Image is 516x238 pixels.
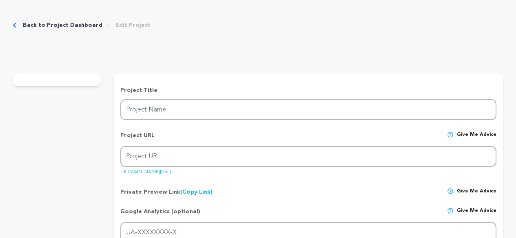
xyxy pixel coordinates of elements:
a: Edit Project [115,21,151,29]
span: Give me advice [457,188,496,196]
p: Project Title [120,86,496,94]
input: Project URL [120,146,496,167]
a: (Copy Link) [180,189,213,195]
img: help-circle.svg [447,131,454,138]
input: Project Name [120,99,496,120]
a: [DOMAIN_NAME][URL] [120,166,171,175]
span: Give me advice [457,207,496,222]
a: Back to Project Dashboard [23,21,102,29]
span: Give me advice [457,131,496,146]
div: Breadcrumb [13,21,151,29]
p: Private Preview Link [120,188,213,196]
p: Project URL [120,131,155,146]
img: help-circle.svg [447,188,454,194]
p: Google Analytics (optional) [120,207,200,222]
img: help-circle.svg [447,207,454,214]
